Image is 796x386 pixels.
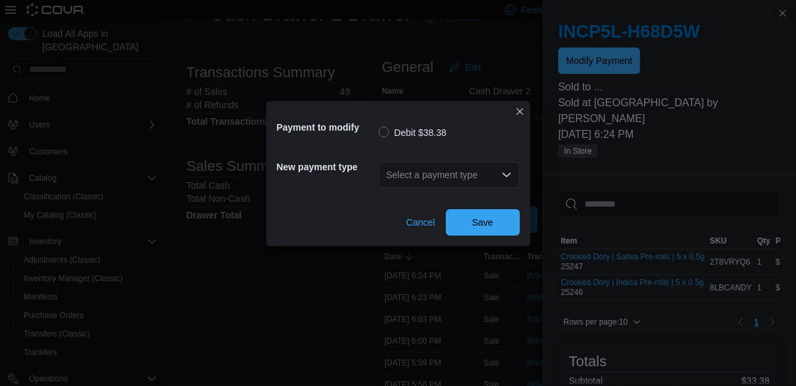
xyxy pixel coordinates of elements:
[472,216,493,229] span: Save
[277,154,376,180] h5: New payment type
[379,125,447,141] label: Debit $38.38
[512,104,528,119] button: Closes this modal window
[386,167,388,183] input: Accessible screen reader label
[501,170,512,180] button: Open list of options
[277,114,376,141] h5: Payment to modify
[446,209,520,236] button: Save
[401,209,441,236] button: Cancel
[406,216,435,229] span: Cancel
